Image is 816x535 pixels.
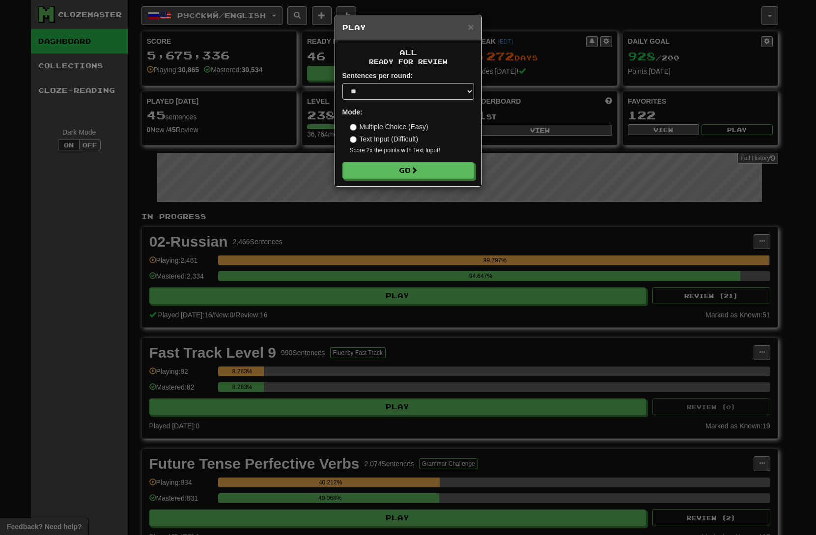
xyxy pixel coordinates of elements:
button: Close [468,22,474,32]
span: All [399,48,417,56]
span: × [468,21,474,32]
small: Ready for Review [342,57,474,66]
small: Score 2x the points with Text Input ! [350,146,474,155]
label: Text Input (Difficult) [350,134,419,144]
button: Go [342,162,474,179]
label: Sentences per round: [342,71,413,81]
input: Text Input (Difficult) [350,136,357,143]
strong: Mode: [342,108,363,116]
input: Multiple Choice (Easy) [350,124,357,131]
label: Multiple Choice (Easy) [350,122,428,132]
h5: Play [342,23,474,32]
